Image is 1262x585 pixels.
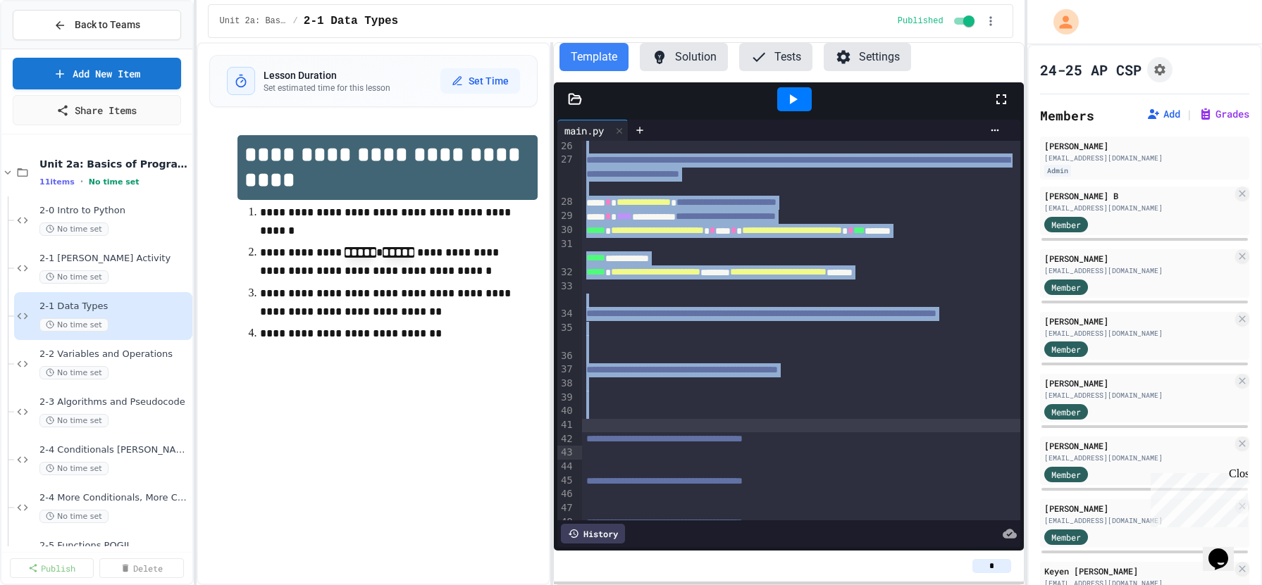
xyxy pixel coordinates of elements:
[557,223,575,237] div: 30
[1044,165,1071,177] div: Admin
[264,68,390,82] h3: Lesson Duration
[557,265,575,279] div: 32
[1199,107,1249,121] button: Grades
[557,237,575,265] div: 31
[39,510,109,523] span: No time set
[559,43,629,71] button: Template
[561,524,625,543] div: History
[80,176,83,187] span: •
[557,120,629,141] div: main.py
[557,487,575,501] div: 46
[1044,439,1232,452] div: [PERSON_NAME]
[6,6,97,89] div: Chat with us now!Close
[1044,377,1232,389] div: [PERSON_NAME]
[1051,468,1081,481] span: Member
[1051,343,1081,356] span: Member
[640,43,728,71] button: Solution
[1203,529,1248,571] iframe: chat widget
[39,540,190,552] span: 2-5 Functions POGIL
[557,307,575,321] div: 34
[13,95,181,125] a: Share Items
[557,123,611,138] div: main.py
[39,177,75,187] span: 11 items
[557,321,575,349] div: 35
[13,10,181,40] button: Back to Teams
[557,474,575,488] div: 45
[440,68,520,94] button: Set Time
[39,318,109,332] span: No time set
[557,363,575,377] div: 37
[557,195,575,209] div: 28
[1044,265,1232,276] div: [EMAIL_ADDRESS][DOMAIN_NAME]
[99,558,183,578] a: Delete
[1044,390,1232,401] div: [EMAIL_ADDRESS][DOMAIN_NAME]
[1044,328,1232,339] div: [EMAIL_ADDRESS][DOMAIN_NAME]
[39,444,190,456] span: 2-4 Conditionals [PERSON_NAME]
[304,13,398,30] span: 2-1 Data Types
[1051,405,1081,418] span: Member
[557,432,575,446] div: 42
[1044,502,1232,515] div: [PERSON_NAME]
[1044,203,1232,213] div: [EMAIL_ADDRESS][DOMAIN_NAME]
[557,279,575,308] div: 33
[1044,515,1232,526] div: [EMAIL_ADDRESS][DOMAIN_NAME]
[220,15,287,27] span: Unit 2a: Basics of Programming
[1044,139,1245,152] div: [PERSON_NAME]
[1051,218,1081,231] span: Member
[39,396,190,408] span: 2-3 Algorithms and Pseudocode
[557,139,575,153] div: 26
[293,15,298,27] span: /
[264,82,390,94] p: Set estimated time for this lesson
[1039,6,1082,38] div: My Account
[557,501,575,515] div: 47
[39,348,190,360] span: 2-2 Variables and Operations
[89,177,140,187] span: No time set
[39,205,190,217] span: 2-0 Intro to Python
[39,253,190,265] span: 2-1 [PERSON_NAME] Activity
[557,515,575,529] div: 48
[39,462,109,475] span: No time set
[898,13,977,30] div: Content is published and visible to students
[557,418,575,432] div: 41
[1040,106,1094,125] h2: Members
[557,404,575,418] div: 40
[75,18,140,32] span: Back to Teams
[39,222,109,236] span: No time set
[1044,153,1245,163] div: [EMAIL_ADDRESS][DOMAIN_NAME]
[739,43,812,71] button: Tests
[1044,189,1232,202] div: [PERSON_NAME] B
[824,43,911,71] button: Settings
[39,270,109,284] span: No time set
[39,301,190,313] span: 2-1 Data Types
[1044,315,1232,327] div: [PERSON_NAME]
[1044,252,1232,265] div: [PERSON_NAME]
[557,153,575,195] div: 27
[557,349,575,363] div: 36
[557,377,575,391] div: 38
[39,158,190,170] span: Unit 2a: Basics of Programming
[39,366,109,379] span: No time set
[1051,531,1081,543] span: Member
[13,58,181,89] a: Add New Item
[1147,57,1173,82] button: Assignment Settings
[557,446,575,460] div: 43
[1186,106,1193,122] span: |
[1044,453,1232,463] div: [EMAIL_ADDRESS][DOMAIN_NAME]
[557,391,575,405] div: 39
[1146,107,1180,121] button: Add
[39,414,109,427] span: No time set
[1051,281,1081,294] span: Member
[1040,60,1142,80] h1: 24-25 AP CSP
[557,460,575,474] div: 44
[10,558,94,578] a: Publish
[1044,565,1232,577] div: Keyen [PERSON_NAME]
[1145,467,1248,527] iframe: chat widget
[898,15,944,27] span: Published
[39,492,190,504] span: 2-4 More Conditionals, More Choices
[557,209,575,223] div: 29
